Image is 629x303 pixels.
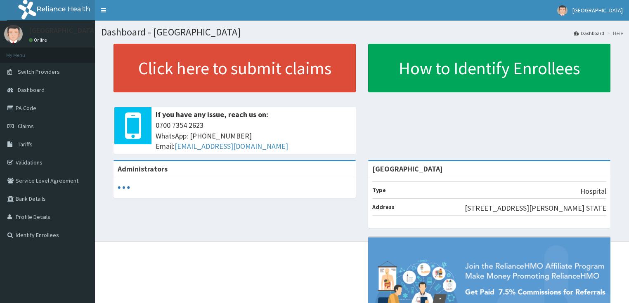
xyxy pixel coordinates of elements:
img: User Image [557,5,568,16]
p: Hospital [580,186,606,197]
img: User Image [4,25,23,43]
svg: audio-loading [118,181,130,194]
h1: Dashboard - [GEOGRAPHIC_DATA] [101,27,623,38]
p: [STREET_ADDRESS][PERSON_NAME] STATE [465,203,606,214]
a: How to Identify Enrollees [368,44,610,92]
strong: [GEOGRAPHIC_DATA] [372,164,443,174]
a: [EMAIL_ADDRESS][DOMAIN_NAME] [175,141,288,151]
span: Switch Providers [18,68,60,75]
li: Here [605,30,623,37]
span: Tariffs [18,141,33,148]
b: Type [372,186,386,194]
span: Dashboard [18,86,45,94]
span: Claims [18,122,34,130]
a: Online [29,37,49,43]
span: [GEOGRAPHIC_DATA] [572,7,623,14]
b: Administrators [118,164,168,174]
a: Click here to submit claims [114,44,356,92]
a: Dashboard [574,30,604,37]
b: If you have any issue, reach us on: [156,110,268,119]
span: 0700 7354 2623 WhatsApp: [PHONE_NUMBER] Email: [156,120,352,152]
p: [GEOGRAPHIC_DATA] [29,27,97,34]
b: Address [372,203,395,211]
